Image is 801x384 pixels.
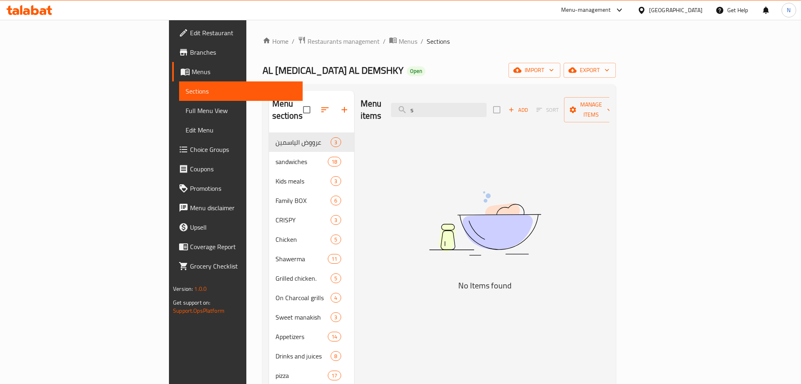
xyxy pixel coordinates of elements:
[276,176,331,186] span: Kids meals
[308,36,380,46] span: Restaurants management
[276,371,328,380] span: pizza
[276,196,331,205] span: Family BOX
[508,63,560,78] button: import
[269,288,354,307] div: On Charcoal grills4
[399,36,417,46] span: Menus
[315,100,335,119] span: Sort sections
[331,314,340,321] span: 3
[276,351,331,361] span: Drinks and juices
[407,68,425,75] span: Open
[172,237,303,256] a: Coverage Report
[328,333,340,341] span: 14
[190,203,296,213] span: Menu disclaimer
[331,139,340,146] span: 3
[391,103,487,117] input: search
[331,137,341,147] div: items
[172,218,303,237] a: Upsell
[276,157,328,166] span: sandwiches
[190,164,296,174] span: Coupons
[383,36,386,46] li: /
[172,256,303,276] a: Grocery Checklist
[515,65,554,75] span: import
[276,273,331,283] div: Grilled chicken.
[389,36,417,47] a: Menus
[179,101,303,120] a: Full Menu View
[331,351,341,361] div: items
[172,62,303,81] a: Menus
[269,269,354,288] div: Grilled chicken.5
[190,47,296,57] span: Branches
[276,137,331,147] span: عرووض الياسمين
[507,105,529,115] span: Add
[190,222,296,232] span: Upsell
[331,235,341,244] div: items
[328,254,341,264] div: items
[179,120,303,140] a: Edit Menu
[328,158,340,166] span: 18
[564,63,616,78] button: export
[263,36,616,47] nav: breadcrumb
[263,61,404,79] span: AL [MEDICAL_DATA] AL DEMSHKY
[172,198,303,218] a: Menu disclaimer
[331,294,340,302] span: 4
[192,67,296,77] span: Menus
[276,332,328,341] span: Appetizers
[194,284,207,294] span: 1.0.0
[276,215,331,225] span: CRISPY
[186,106,296,115] span: Full Menu View
[276,254,328,264] span: Shawerma
[561,5,611,15] div: Menu-management
[172,23,303,43] a: Edit Restaurant
[331,215,341,225] div: items
[172,159,303,179] a: Coupons
[186,125,296,135] span: Edit Menu
[276,235,331,244] span: Chicken
[570,65,609,75] span: export
[564,97,618,122] button: Manage items
[328,371,341,380] div: items
[421,36,423,46] li: /
[173,305,224,316] a: Support.OpsPlatform
[190,145,296,154] span: Choice Groups
[331,236,340,243] span: 5
[269,152,354,171] div: sandwiches18
[269,327,354,346] div: Appetizers14
[384,170,586,277] img: dish.svg
[331,312,341,322] div: items
[328,372,340,380] span: 17
[331,177,340,185] span: 3
[407,66,425,76] div: Open
[190,28,296,38] span: Edit Restaurant
[328,255,340,263] span: 11
[331,275,340,282] span: 5
[328,332,341,341] div: items
[269,230,354,249] div: Chicken5
[172,140,303,159] a: Choice Groups
[269,346,354,366] div: Drinks and juices8
[787,6,790,15] span: N
[276,312,331,322] span: Sweet manakish
[335,100,354,119] button: Add section
[173,284,193,294] span: Version:
[269,132,354,152] div: عرووض الياسمين3
[361,98,382,122] h2: Menu items
[505,104,531,116] span: Add item
[298,36,380,47] a: Restaurants management
[298,101,315,118] span: Select all sections
[427,36,450,46] span: Sections
[269,171,354,191] div: Kids meals3
[276,293,331,303] span: On Charcoal grills
[328,157,341,166] div: items
[331,196,341,205] div: items
[179,81,303,101] a: Sections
